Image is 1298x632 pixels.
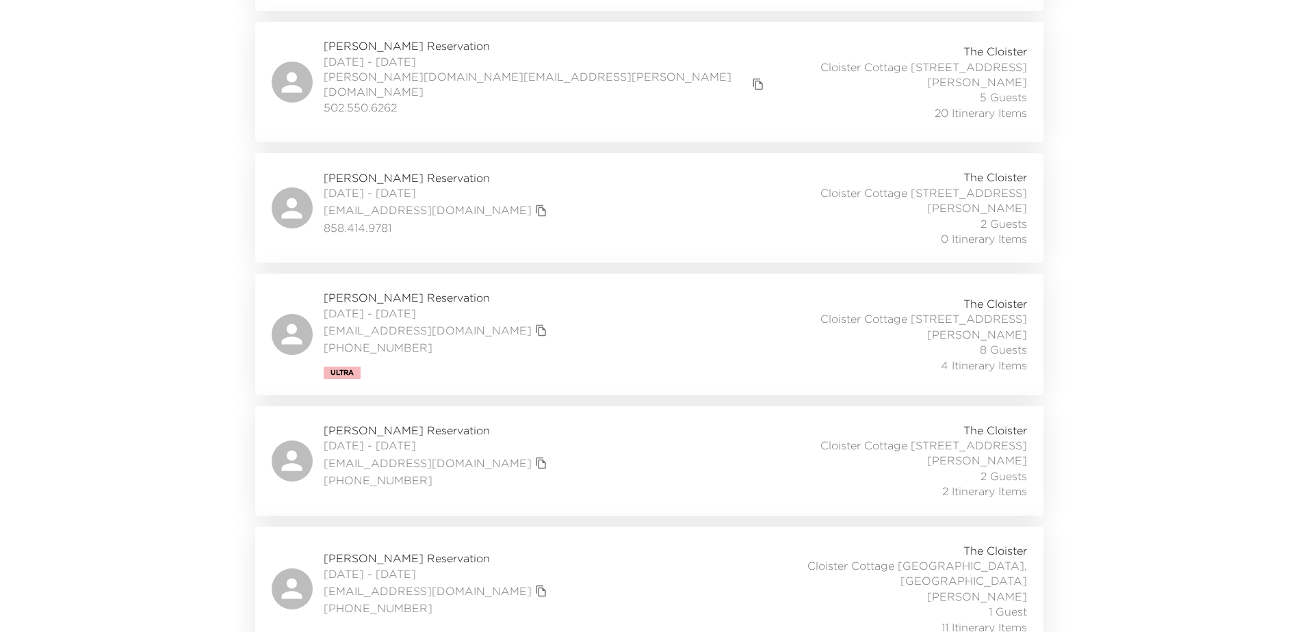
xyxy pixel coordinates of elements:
span: [PERSON_NAME] [927,75,1027,90]
span: [DATE] - [DATE] [324,185,551,200]
span: 8 Guests [980,342,1027,357]
a: [PERSON_NAME] Reservation[DATE] - [DATE][EMAIL_ADDRESS][DOMAIN_NAME]copy primary member email[PHO... [255,274,1043,395]
span: The Cloister [963,44,1027,59]
button: copy primary member email [532,321,551,340]
span: 5 Guests [980,90,1027,105]
span: 4 Itinerary Items [941,358,1027,373]
a: [EMAIL_ADDRESS][DOMAIN_NAME] [324,202,532,218]
span: [PHONE_NUMBER] [324,473,551,488]
span: [DATE] - [DATE] [324,438,551,453]
span: [PERSON_NAME] Reservation [324,170,551,185]
span: 0 Itinerary Items [941,231,1027,246]
span: [DATE] - [DATE] [324,566,551,581]
span: 2 Itinerary Items [942,484,1027,499]
span: 858.414.9781 [324,220,551,235]
span: [PERSON_NAME] [927,589,1027,604]
span: Cloister Cottage [STREET_ADDRESS] [820,60,1027,75]
span: 20 Itinerary Items [935,105,1027,120]
span: The Cloister [963,543,1027,558]
a: [PERSON_NAME] Reservation[DATE] - [DATE][EMAIL_ADDRESS][DOMAIN_NAME]copy primary member email[PHO... [255,406,1043,516]
span: [PERSON_NAME] Reservation [324,423,551,438]
a: [EMAIL_ADDRESS][DOMAIN_NAME] [324,323,532,338]
span: [DATE] - [DATE] [324,306,551,321]
button: copy primary member email [749,75,768,94]
a: [PERSON_NAME] Reservation[DATE] - [DATE][EMAIL_ADDRESS][DOMAIN_NAME]copy primary member email858.... [255,153,1043,263]
span: [PERSON_NAME] Reservation [324,38,768,53]
span: Cloister Cottage [GEOGRAPHIC_DATA], [GEOGRAPHIC_DATA] [725,558,1027,589]
span: [PERSON_NAME] [927,200,1027,215]
a: [PERSON_NAME] Reservation[DATE] - [DATE][PERSON_NAME][DOMAIN_NAME][EMAIL_ADDRESS][PERSON_NAME][DO... [255,22,1043,142]
span: 2 Guests [981,469,1027,484]
button: copy primary member email [532,201,551,220]
span: [PHONE_NUMBER] [324,340,551,355]
span: Ultra [330,369,354,377]
span: 2 Guests [981,216,1027,231]
span: The Cloister [963,170,1027,185]
span: [PERSON_NAME] Reservation [324,551,551,566]
span: Cloister Cottage [STREET_ADDRESS] [820,185,1027,200]
span: 502.550.6262 [324,100,768,115]
a: [EMAIL_ADDRESS][DOMAIN_NAME] [324,583,532,598]
span: [DATE] - [DATE] [324,54,768,69]
span: 1 Guest [989,604,1027,619]
span: [PHONE_NUMBER] [324,601,551,616]
button: copy primary member email [532,581,551,601]
span: [PERSON_NAME] [927,327,1027,342]
span: [PERSON_NAME] [927,453,1027,468]
span: [PERSON_NAME] Reservation [324,290,551,305]
button: copy primary member email [532,453,551,473]
span: Cloister Cottage [STREET_ADDRESS] [820,438,1027,453]
span: The Cloister [963,296,1027,311]
span: The Cloister [963,423,1027,438]
span: Cloister Cottage [STREET_ADDRESS] [820,311,1027,326]
a: [EMAIL_ADDRESS][DOMAIN_NAME] [324,456,532,471]
a: [PERSON_NAME][DOMAIN_NAME][EMAIL_ADDRESS][PERSON_NAME][DOMAIN_NAME] [324,69,749,100]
